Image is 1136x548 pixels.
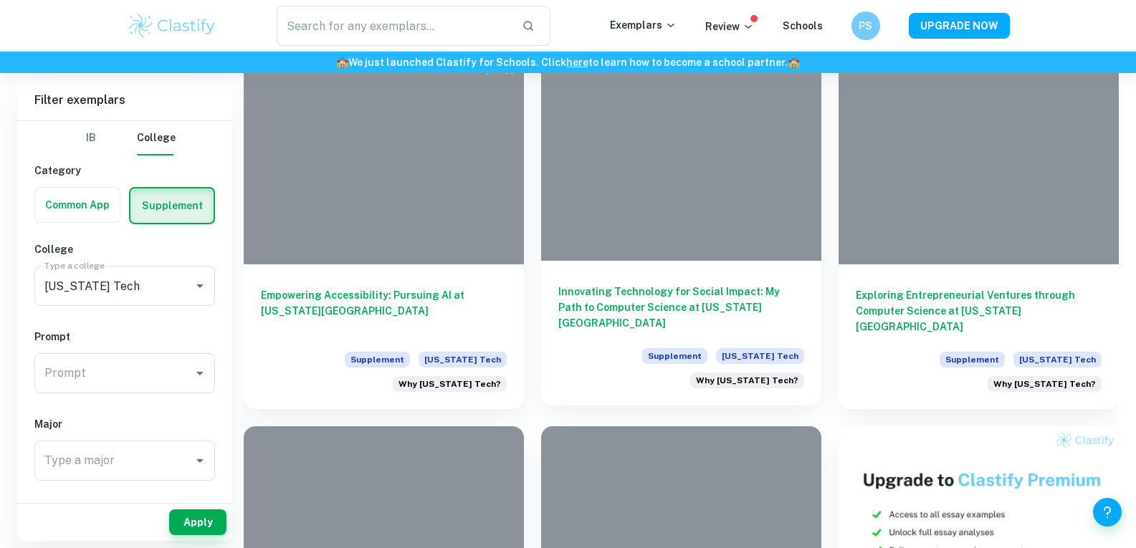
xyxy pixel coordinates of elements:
[909,13,1010,39] button: UPGRADE NOW
[190,451,210,471] button: Open
[345,352,410,367] span: Supplement
[127,11,218,40] img: Clastify logo
[1013,352,1102,367] span: [US_STATE] Tech
[541,54,821,409] a: Innovating Technology for Social Impact: My Path to Computer Science at [US_STATE][GEOGRAPHIC_DAT...
[34,329,215,345] h6: Prompt
[610,17,677,33] p: Exemplars
[336,57,348,68] span: 🏫
[642,348,707,364] span: Supplement
[856,287,1102,335] h6: Exploring Entrepreneurial Ventures through Computer Science at [US_STATE][GEOGRAPHIC_DATA]
[940,352,1005,367] span: Supplement
[696,374,798,387] span: Why [US_STATE] Tech?
[244,54,524,409] a: Empowering Accessibility: Pursuing AI at [US_STATE][GEOGRAPHIC_DATA]Supplement[US_STATE] TechWhy ...
[44,259,104,271] label: Type a college
[34,416,215,432] h6: Major
[169,509,226,535] button: Apply
[17,80,232,120] h6: Filter exemplars
[35,188,120,222] button: Common App
[74,121,108,155] button: IB
[993,378,1096,390] span: Why [US_STATE] Tech?
[190,363,210,383] button: Open
[988,376,1102,392] div: Why do you want to study your chosen major specifically at Georgia Tech?
[277,6,511,46] input: Search for any exemplars...
[130,188,214,223] button: Supplement
[137,121,176,155] button: College
[690,372,804,388] div: Why do you want to study your chosen major specifically at Georgia Tech?
[783,20,823,32] a: Schools
[705,19,754,34] p: Review
[261,287,507,335] h6: Empowering Accessibility: Pursuing AI at [US_STATE][GEOGRAPHIC_DATA]
[398,378,501,390] span: Why [US_STATE] Tech?
[558,284,804,331] h6: Innovating Technology for Social Impact: My Path to Computer Science at [US_STATE][GEOGRAPHIC_DATA]
[566,57,588,68] a: here
[839,54,1119,409] a: Exploring Entrepreneurial Ventures through Computer Science at [US_STATE][GEOGRAPHIC_DATA]Supplem...
[857,18,874,34] h6: PS
[851,11,880,40] button: PS
[716,348,804,364] span: [US_STATE] Tech
[393,376,507,392] div: Why do you want to study your chosen major specifically at Georgia Tech?
[190,276,210,296] button: Open
[788,57,800,68] span: 🏫
[502,62,517,76] div: Premium
[419,352,507,367] span: [US_STATE] Tech
[74,121,176,155] div: Filter type choice
[34,163,215,178] h6: Category
[3,54,1133,70] h6: We just launched Clastify for Schools. Click to learn how to become a school partner.
[1093,498,1122,527] button: Help and Feedback
[34,241,215,257] h6: College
